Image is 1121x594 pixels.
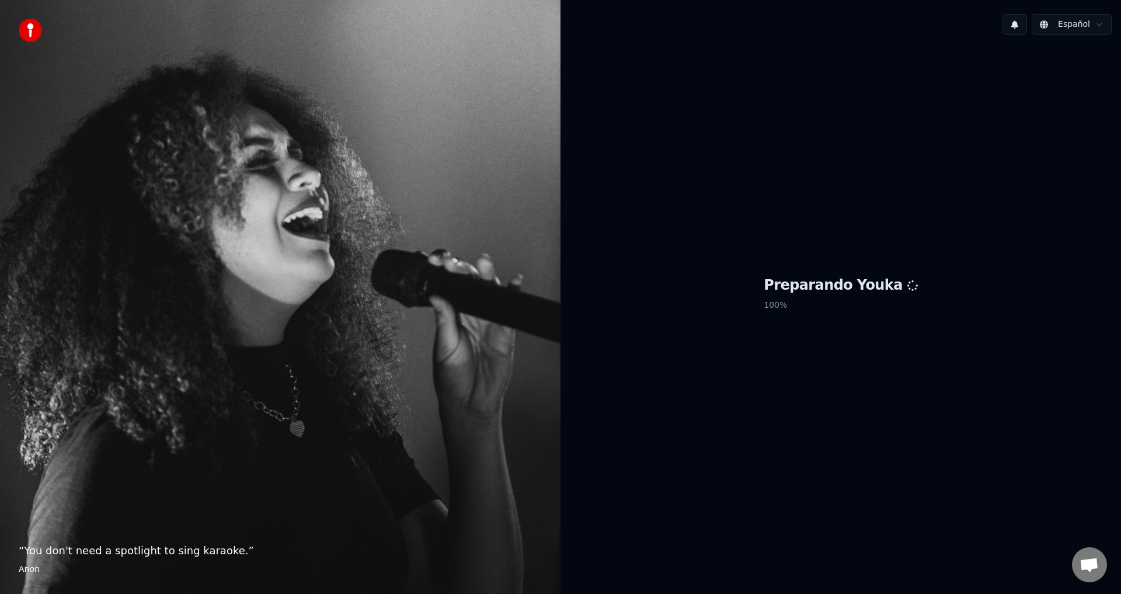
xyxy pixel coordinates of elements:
p: 100 % [764,295,918,316]
a: Chat abierto [1072,547,1107,582]
h1: Preparando Youka [764,276,918,295]
footer: Anon [19,564,542,575]
img: youka [19,19,42,42]
p: “ You don't need a spotlight to sing karaoke. ” [19,543,542,559]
